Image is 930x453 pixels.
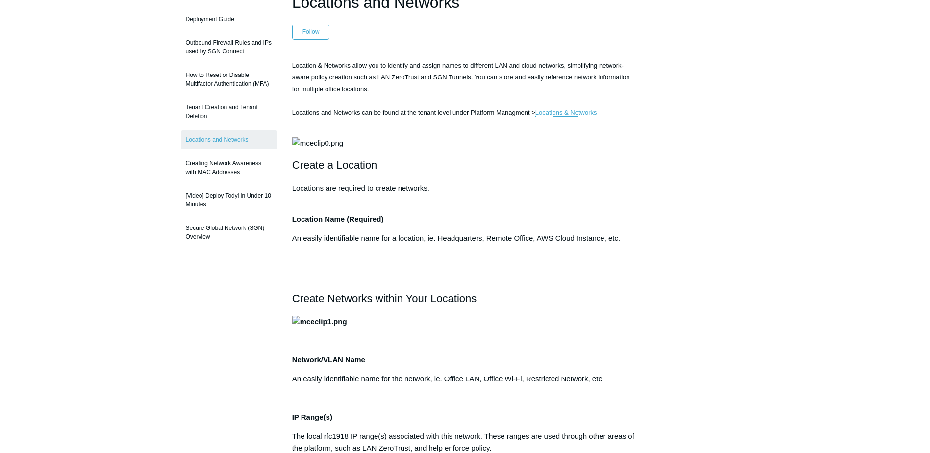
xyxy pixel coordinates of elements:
button: Follow Article [292,25,330,39]
img: mceclip0.png [292,137,343,149]
span: Location & Networks allow you to identify and assign names to different LAN and cloud networks, s... [292,62,630,117]
strong: Location Name (Required) [292,215,384,223]
a: Locations and Networks [181,130,277,149]
a: Outbound Firewall Rules and IPs used by SGN Connect [181,33,277,61]
a: [Video] Deploy Todyl in Under 10 Minutes [181,186,277,214]
a: Creating Network Awareness with MAC Addresses [181,154,277,181]
a: Locations & Networks [535,109,597,117]
p: Locations are required to create networks. [292,182,638,194]
a: Secure Global Network (SGN) Overview [181,219,277,246]
a: How to Reset or Disable Multifactor Authentication (MFA) [181,66,277,93]
p: An easily identifiable name for the network, ie. Office LAN, Office Wi-Fi, Restricted Network, etc. [292,373,638,385]
strong: Network/VLAN Name [292,355,365,364]
strong: IP Range(s) [292,413,332,421]
h2: Create Networks within Your Locations [292,290,638,307]
a: Deployment Guide [181,10,277,28]
p: An easily identifiable name for a location, ie. Headquarters, Remote Office, AWS Cloud Instance, ... [292,232,638,244]
h2: Create a Location [292,156,638,174]
a: Tenant Creation and Tenant Deletion [181,98,277,126]
img: mceclip1.png [292,316,347,327]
